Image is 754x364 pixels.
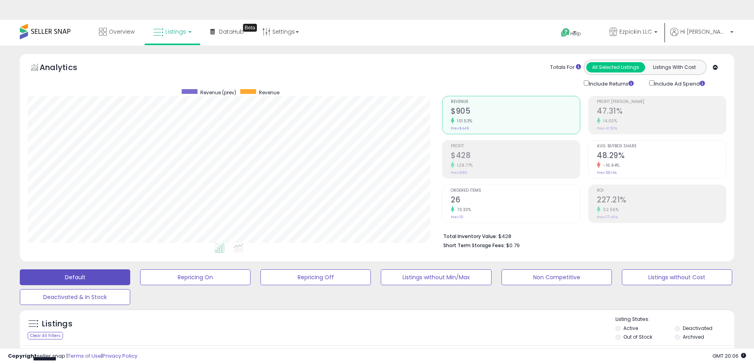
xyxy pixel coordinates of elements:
h5: Listings [42,318,72,330]
button: All Selected Listings [586,62,645,72]
small: -16.94% [600,162,620,168]
a: Settings [256,20,305,44]
small: Prev: $186 [451,170,467,175]
p: Listing States: [615,316,734,323]
div: seller snap | | [8,353,137,360]
label: Active [623,325,638,332]
button: Non Competitive [501,269,612,285]
a: DataHub [204,20,250,44]
h2: 227.21% [597,195,726,206]
li: $428 [443,231,720,240]
a: Listings [147,20,198,44]
a: Hi [PERSON_NAME] [670,28,733,46]
small: Prev: 15 [451,215,463,219]
span: 2025-09-10 20:06 GMT [712,352,746,360]
b: Total Inventory Value: [443,233,497,240]
span: Avg. Buybox Share [597,144,726,149]
span: Overview [109,28,135,36]
span: Ordered Items [451,189,580,193]
h2: $905 [451,107,580,117]
span: Revenue (prev) [200,89,236,96]
small: 32.56% [600,207,619,213]
div: Totals For [550,64,581,71]
span: Revenue [451,100,580,104]
small: 73.33% [454,207,471,213]
a: Help [555,22,596,46]
a: Overview [93,20,141,44]
span: Ezpickin LLC [619,28,652,36]
h2: $428 [451,151,580,162]
div: Include Ad Spend [643,79,718,88]
small: Prev: 41.50% [597,126,617,131]
span: $0.79 [506,242,520,249]
label: Archived [683,334,704,340]
span: Revenue [259,89,279,96]
label: Out of Stock [623,334,652,340]
span: Profit [451,144,580,149]
button: Repricing On [140,269,251,285]
span: Help [570,30,581,37]
button: Repricing Off [260,269,371,285]
div: Clear All Filters [28,332,63,339]
i: Get Help [560,28,570,38]
button: Default [20,269,130,285]
button: Listings without Min/Max [381,269,491,285]
h2: 26 [451,195,580,206]
small: 101.53% [454,118,473,124]
h5: Analytics [40,62,93,75]
a: Ezpickin LLC [603,20,663,46]
div: Include Returns [578,79,643,88]
label: Deactivated [683,325,712,332]
h2: 48.29% [597,151,726,162]
button: Listings With Cost [645,62,704,72]
span: Listings [165,28,186,36]
span: Hi [PERSON_NAME] [680,28,728,36]
span: DataHub [219,28,244,36]
button: Listings without Cost [622,269,732,285]
span: ROI [597,189,726,193]
small: Prev: $449 [451,126,469,131]
button: Deactivated & In Stock [20,289,130,305]
small: Prev: 58.14% [597,170,617,175]
h2: 47.31% [597,107,726,117]
strong: Copyright [8,352,37,360]
small: 14.00% [600,118,617,124]
small: 129.77% [454,162,473,168]
span: Profit [PERSON_NAME] [597,100,726,104]
small: Prev: 171.40% [597,215,618,219]
div: Tooltip anchor [243,24,257,32]
b: Short Term Storage Fees: [443,242,505,249]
